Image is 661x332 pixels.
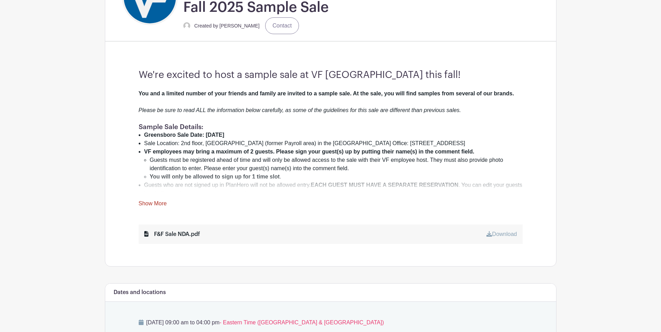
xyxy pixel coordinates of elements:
[265,17,299,34] a: Contact
[144,149,475,155] strong: VF employees may bring a maximum of 2 guests. Please sign your guest(s) up by putting their name(...
[139,200,167,209] a: Show More
[139,90,514,96] strong: You and a limited number of your friends and family are invited to a sample sale. At the sale, yo...
[144,132,224,138] strong: Greensboro Sale Date: [DATE]
[144,139,523,148] li: Sale Location: 2nd floor, [GEOGRAPHIC_DATA] (former Payroll area) in the [GEOGRAPHIC_DATA] Office...
[311,182,459,188] strong: EACH GUEST MUST HAVE A SEPARATE RESERVATION
[183,22,190,29] img: default-ce2991bfa6775e67f084385cd625a349d9dcbb7a52a09fb2fda1e96e2d18dcdb.png
[139,123,523,131] h1: Sample Sale Details:
[139,69,523,81] h3: We're excited to host a sample sale at VF [GEOGRAPHIC_DATA] this fall!
[144,181,523,198] li: Guests who are not signed up in PlanHero will not be allowed entry. . You can edit your guests li...
[220,319,384,325] span: - Eastern Time ([GEOGRAPHIC_DATA] & [GEOGRAPHIC_DATA])
[194,23,260,29] small: Created by [PERSON_NAME]
[139,318,523,327] p: [DATE] 09:00 am to 04:00 pm
[486,231,517,237] a: Download
[114,289,166,296] h6: Dates and locations
[150,173,523,181] li: .
[150,156,523,173] li: Guests must be registered ahead of time and will only be allowed access to the sale with their VF...
[139,107,461,113] em: Please be sure to read ALL the information below carefully, as some of the guidelines for this sa...
[150,174,280,180] strong: You will only be allowed to sign up for 1 time slot
[144,230,200,238] div: F&F Sale NDA.pdf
